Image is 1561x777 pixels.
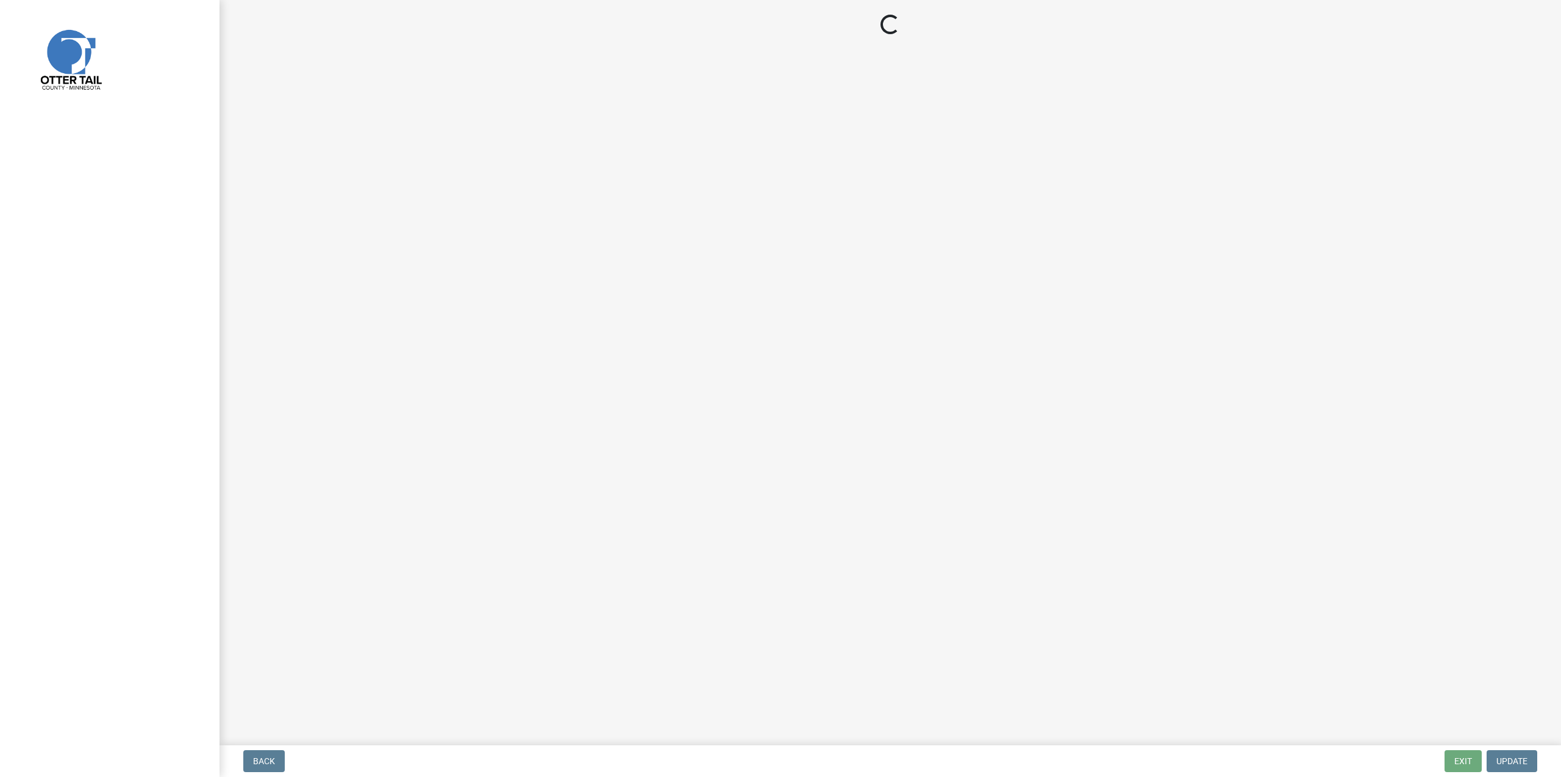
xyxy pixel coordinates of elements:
[1496,756,1527,766] span: Update
[253,756,275,766] span: Back
[24,13,116,104] img: Otter Tail County, Minnesota
[243,750,285,772] button: Back
[1487,750,1537,772] button: Update
[1445,750,1482,772] button: Exit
